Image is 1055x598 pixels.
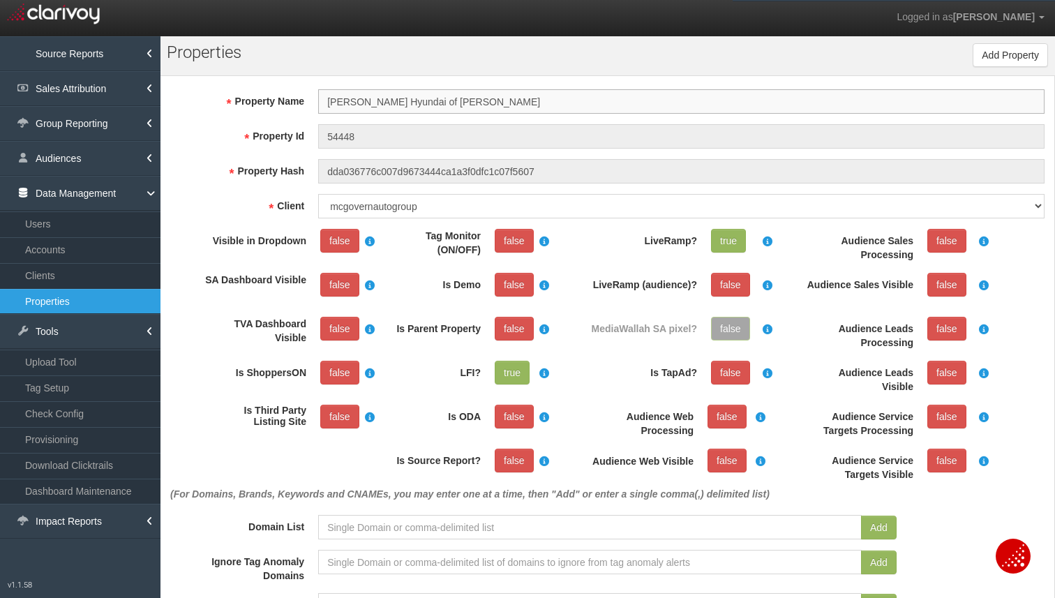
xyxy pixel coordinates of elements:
a: false [927,449,966,472]
span: Logged in as [897,11,952,22]
button: Add [861,516,897,539]
span: o [183,43,192,62]
label: Is TapAd? [582,361,704,380]
span: [PERSON_NAME] [953,11,1035,22]
input: Enter the name of the property [318,89,1045,114]
button: Add [861,551,897,574]
label: Audience Leads Processing [798,317,920,350]
a: false [711,361,750,384]
label: Is Source Report? [373,449,488,468]
label: Audience Sales Processing [798,229,920,262]
em: (For Domains, Brands, Keywords and CNAMEs, you may enter one at a time, then "Add" or enter a sin... [170,488,770,500]
h1: Pr perties [167,43,431,61]
label: LiveRamp (audience)? [582,273,704,292]
a: false [495,405,534,428]
label: Is Demo [373,273,488,292]
a: false [711,273,750,297]
label: Property Name [163,89,311,108]
label: Tag Monitor (ON/OFF) [373,229,488,257]
label: Client [163,194,311,213]
input: Single Domain or comma-delimited list [318,515,862,539]
label: Visible in Dropdown [198,229,313,248]
a: false [927,273,966,297]
label: Is Parent Property [373,317,488,336]
a: true [495,361,530,384]
a: false [927,405,966,428]
label: LFI? [373,361,488,380]
label: Audience Service Targets Visible [798,449,920,481]
a: false [320,405,359,428]
a: true [711,229,746,253]
a: false [495,229,534,253]
input: Single Domain or comma-delimited list of domains to ignore from tag anomaly alerts [318,550,862,574]
label: Is ODA [373,405,488,424]
a: false [927,317,966,341]
label: SA Dashboard Visible [198,273,313,287]
a: Logged in as[PERSON_NAME] [886,1,1055,34]
a: false [320,317,359,341]
input: Property Id [318,124,1045,149]
label: TVA Dashboard Visible [198,317,313,345]
label: Audience Leads Visible [798,361,920,394]
a: false [708,449,747,472]
input: Property Hash [318,159,1045,184]
label: Audience Sales Visible [798,273,920,292]
a: false [927,361,966,384]
a: false [708,405,747,428]
label: Audience Web Visible [582,449,701,467]
label: LiveRamp? [582,229,704,248]
a: false [320,229,359,253]
label: Property Hash [163,159,311,178]
label: Domain List [163,515,311,534]
a: false [927,229,966,253]
label: Audience Service Targets Processing [798,405,920,438]
label: Is ShoppersON [198,361,313,380]
a: false [495,273,534,297]
label: Ignore Tag Anomaly Domains [163,550,311,583]
label: Audience Web Processing [582,405,701,438]
a: false [495,317,534,341]
a: false [320,361,359,384]
label: MediaWallah SA pixel? [582,317,704,336]
label: Property Id [163,124,311,143]
label: Is Third Party Listing Site [198,405,313,427]
button: Add Property [973,43,1048,67]
a: false [320,273,359,297]
a: false [495,449,534,472]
